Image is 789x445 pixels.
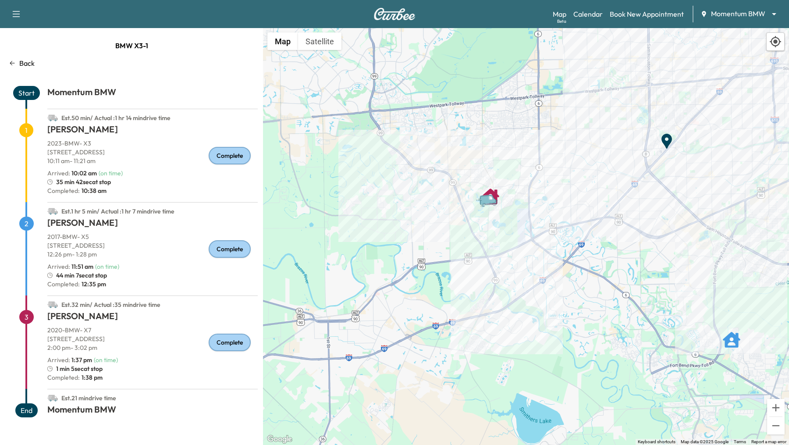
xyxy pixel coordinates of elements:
p: [STREET_ADDRESS] [47,148,258,157]
span: 12:35 pm [80,280,106,288]
p: Completed: [47,186,258,195]
span: Map data ©2025 Google [681,439,729,444]
span: Est. 50 min / Actual : 1 hr 14 min drive time [61,114,171,122]
img: Curbee Logo [373,8,416,20]
p: 10:11 am - 11:21 am [47,157,258,165]
span: 1 min 5sec at stop [56,364,103,373]
span: 35 min 42sec at stop [56,178,111,186]
p: Arrived : [47,356,92,364]
span: ( on time ) [94,356,118,364]
p: [STREET_ADDRESS] [47,241,258,250]
div: Recenter map [766,32,785,51]
p: 12:26 pm - 1:28 pm [47,250,258,259]
h1: [PERSON_NAME] [47,310,258,326]
button: Zoom in [767,399,785,417]
span: ( on time ) [99,169,123,177]
h1: [PERSON_NAME] [47,217,258,232]
span: Est. 21 min drive time [61,394,116,402]
span: BMW X3-1 [115,37,148,54]
button: Show satellite imagery [298,32,341,50]
a: Book New Appointment [610,9,684,19]
span: Momentum BMW [711,9,765,19]
p: 2:00 pm - 3:02 pm [47,343,258,352]
span: 11:51 am [71,263,93,271]
button: Keyboard shortcuts [638,439,675,445]
a: MapBeta [553,9,566,19]
p: Arrived : [47,169,97,178]
span: 1 [19,123,33,137]
span: 44 min 7sec at stop [56,271,107,280]
a: Report a map error [751,439,786,444]
div: Beta [557,18,566,25]
div: Complete [209,147,251,164]
span: Est. 32 min / Actual : 35 min drive time [61,301,160,309]
p: [STREET_ADDRESS] [47,335,258,343]
span: 1:37 pm [71,356,92,364]
a: Terms (opens in new tab) [734,439,746,444]
p: Completed: [47,280,258,288]
gmp-advanced-marker: HUMAIRA LOYA [482,183,499,201]
img: Google [265,434,294,445]
span: Est. 1 hr 5 min / Actual : 1 hr 7 min drive time [61,207,174,215]
gmp-advanced-marker: SHIMEKA GRAHAM [723,327,740,344]
p: Arrived : [47,262,93,271]
span: End [15,403,38,417]
button: Show street map [267,32,298,50]
h1: [PERSON_NAME] [47,123,258,139]
gmp-advanced-marker: Van [475,185,506,200]
button: Zoom out [767,417,785,434]
h1: Momentum BMW [47,86,258,102]
span: Start [13,86,40,100]
span: 10:38 am [80,186,107,195]
p: 2017 - BMW - X5 [47,232,258,241]
div: Complete [209,334,251,351]
p: Completed: [47,373,258,382]
p: 2023 - BMW - X3 [47,139,258,148]
p: 2020 - BMW - X7 [47,326,258,335]
h1: Momentum BMW [47,403,258,419]
a: Open this area in Google Maps (opens a new window) [265,434,294,445]
gmp-advanced-marker: End Point [658,128,675,146]
div: Complete [209,240,251,258]
a: Calendar [573,9,603,19]
span: 2 [19,217,34,231]
span: 1:38 pm [80,373,103,382]
span: ( on time ) [95,263,119,271]
p: Back [19,58,35,68]
span: 10:02 am [71,169,97,177]
span: 3 [19,310,34,324]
